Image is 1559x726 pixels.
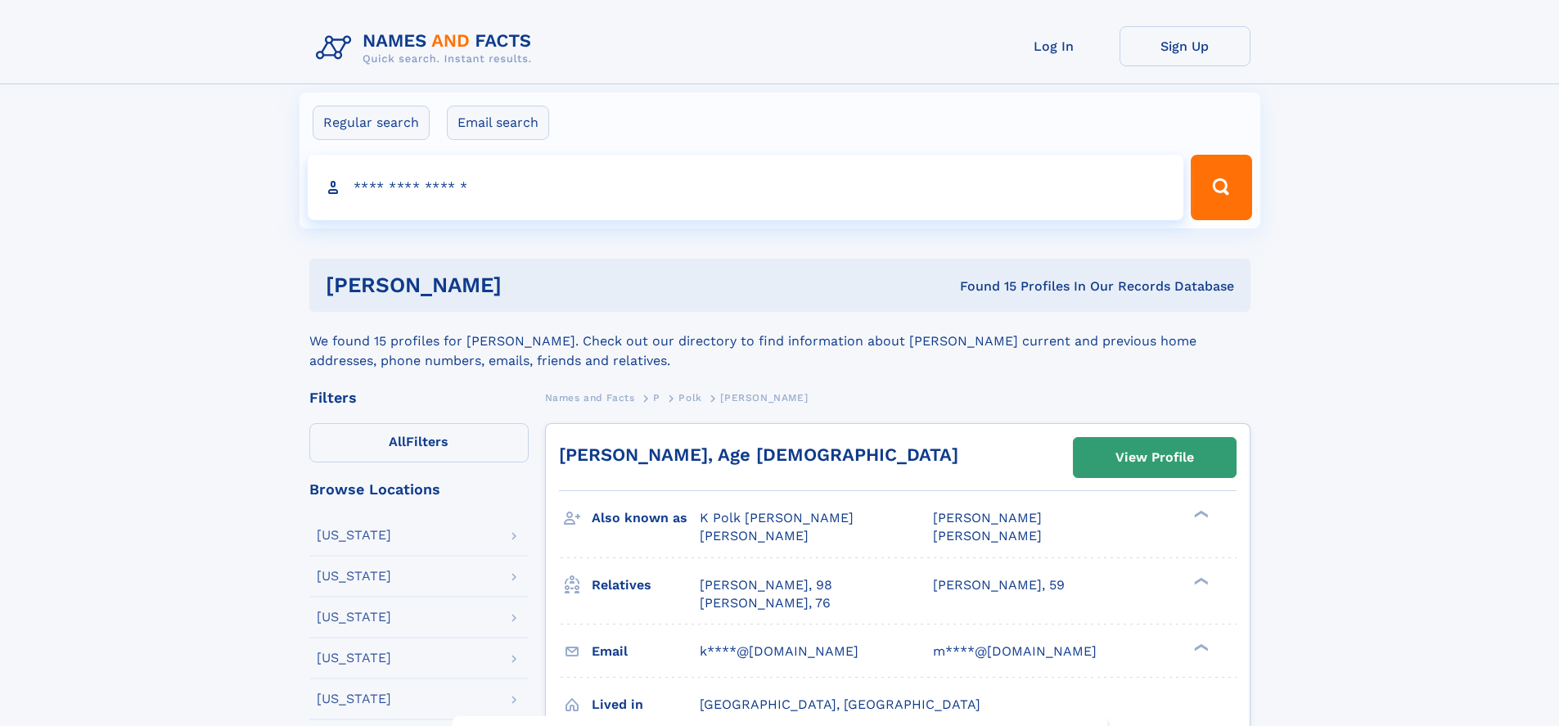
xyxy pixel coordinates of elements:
[1190,509,1210,520] div: ❯
[326,275,731,295] h1: [PERSON_NAME]
[731,277,1234,295] div: Found 15 Profiles In Our Records Database
[1190,575,1210,586] div: ❯
[700,697,980,712] span: [GEOGRAPHIC_DATA], [GEOGRAPHIC_DATA]
[678,387,701,408] a: Polk
[989,26,1120,66] a: Log In
[1190,642,1210,652] div: ❯
[308,155,1184,220] input: search input
[700,528,809,543] span: [PERSON_NAME]
[317,570,391,583] div: [US_STATE]
[317,529,391,542] div: [US_STATE]
[309,26,545,70] img: Logo Names and Facts
[592,691,700,719] h3: Lived in
[592,638,700,665] h3: Email
[592,571,700,599] h3: Relatives
[545,387,635,408] a: Names and Facts
[317,611,391,624] div: [US_STATE]
[933,576,1065,594] a: [PERSON_NAME], 59
[317,652,391,665] div: [US_STATE]
[700,510,854,525] span: K Polk [PERSON_NAME]
[1120,26,1250,66] a: Sign Up
[933,510,1042,525] span: [PERSON_NAME]
[1074,438,1236,477] a: View Profile
[309,482,529,497] div: Browse Locations
[720,392,808,404] span: [PERSON_NAME]
[309,390,529,405] div: Filters
[389,434,406,449] span: All
[700,576,832,594] a: [PERSON_NAME], 98
[309,423,529,462] label: Filters
[447,106,549,140] label: Email search
[700,594,831,612] a: [PERSON_NAME], 76
[313,106,430,140] label: Regular search
[559,444,958,465] a: [PERSON_NAME], Age [DEMOGRAPHIC_DATA]
[309,312,1250,371] div: We found 15 profiles for [PERSON_NAME]. Check out our directory to find information about [PERSON...
[653,392,660,404] span: P
[1191,155,1251,220] button: Search Button
[317,692,391,706] div: [US_STATE]
[1115,439,1194,476] div: View Profile
[592,504,700,532] h3: Also known as
[678,392,701,404] span: Polk
[653,387,660,408] a: P
[933,528,1042,543] span: [PERSON_NAME]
